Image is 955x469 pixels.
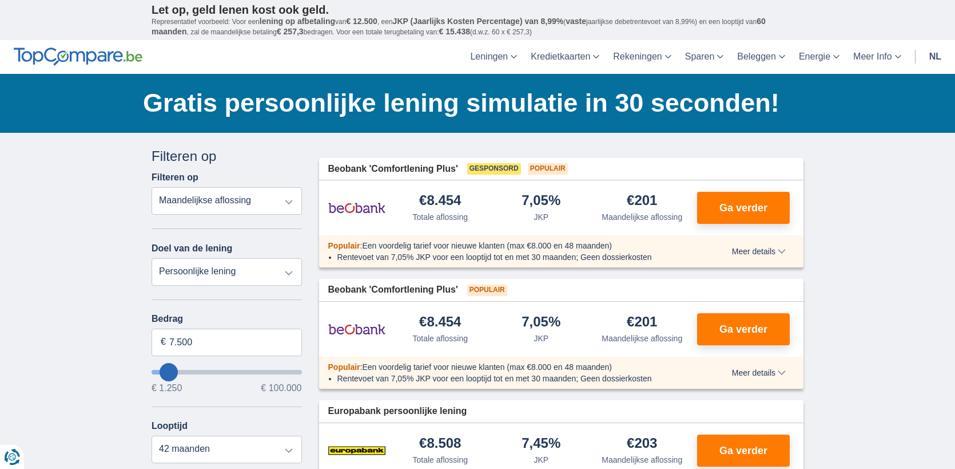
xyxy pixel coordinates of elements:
[534,211,548,223] div: JKP
[260,17,335,26] span: lening op afbetaling
[723,247,794,256] button: Meer details
[412,333,468,344] div: Totale aflossing
[922,40,948,74] a: nl
[522,436,560,452] div: 7,45%
[719,203,767,213] span: Ga verder
[337,373,690,384] li: Rentevoet van 7,05% JKP voor een looptijd tot en met 30 maanden; Geen dossierkosten
[152,314,302,324] label: Bedrag
[152,172,198,183] label: Filteren op
[328,362,360,372] span: Populair
[719,446,767,456] span: Ga verder
[732,247,786,255] span: Meer details
[319,240,699,251] div: :
[463,40,524,74] a: Leningen
[534,333,548,344] div: JKP
[697,435,790,467] button: Ga verder
[602,211,682,223] div: Maandelijkse aflossing
[152,147,302,166] div: Filteren op
[419,315,461,330] div: €8.454
[412,211,468,223] div: Totale aflossing
[328,315,385,344] img: product.pl.alt Beobank
[534,454,548,466] div: JKP
[319,361,699,373] div: :
[328,194,385,222] img: product.pl.alt Beobank
[467,163,521,175] span: Gesponsord
[606,40,678,74] a: Rekeningen
[412,454,468,466] div: Totale aflossing
[152,243,232,254] label: Doel van de lening
[362,362,612,372] span: Een voordelig tarief voor nieuwe klanten (max €8.000 en 48 maanden)
[627,436,657,452] div: €203
[602,333,682,344] div: Maandelijkse aflossing
[152,384,182,393] span: € 1.250
[524,40,606,74] a: Kredietkaarten
[152,17,803,37] p: Representatief voorbeeld: Voor een van , een ( jaarlijkse debetrentevoet van 8,99%) en een loopti...
[328,241,360,250] span: Populair
[467,285,507,296] span: Populair
[522,194,560,209] div: 7,05%
[439,27,470,36] span: € 15.438
[697,313,790,345] button: Ga verder
[419,194,461,209] div: €8.454
[732,369,786,377] span: Meer details
[161,336,166,349] span: €
[346,17,377,26] span: € 12.500
[528,163,568,175] span: Populair
[846,40,908,74] a: Meer Info
[328,283,458,297] span: Beobank 'Comfortlening Plus'
[723,368,794,377] button: Meer details
[566,17,586,26] span: vaste
[393,17,564,26] span: JKP (Jaarlijks Kosten Percentage) van 8,99%
[337,251,690,263] li: Rentevoet van 7,05% JKP voor een looptijd tot en met 30 maanden; Geen dossierkosten
[678,40,731,74] a: Sparen
[328,436,385,465] img: product.pl.alt Europabank
[602,454,682,466] div: Maandelijkse aflossing
[362,241,612,250] span: Een voordelig tarief voor nieuwe klanten (max €8.000 en 48 maanden)
[697,192,790,224] button: Ga verder
[328,405,467,418] span: Europabank persoonlijke lening
[261,384,301,393] span: € 100.000
[627,194,657,209] div: €201
[719,324,767,334] span: Ga verder
[792,40,846,74] a: Energie
[328,163,458,176] span: Beobank 'Comfortlening Plus'
[522,315,560,330] div: 7,05%
[419,436,461,452] div: €8.508
[730,40,792,74] a: Beleggen
[152,421,188,431] label: Looptijd
[14,48,142,66] img: TopCompare
[277,27,304,36] span: € 257,3
[152,370,302,375] input: wantToBorrow
[143,85,803,121] h1: Gratis persoonlijke lening simulatie in 30 seconden!
[152,3,803,17] p: Let op, geld lenen kost ook geld.
[152,17,766,36] span: 60 maanden
[627,315,657,330] div: €201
